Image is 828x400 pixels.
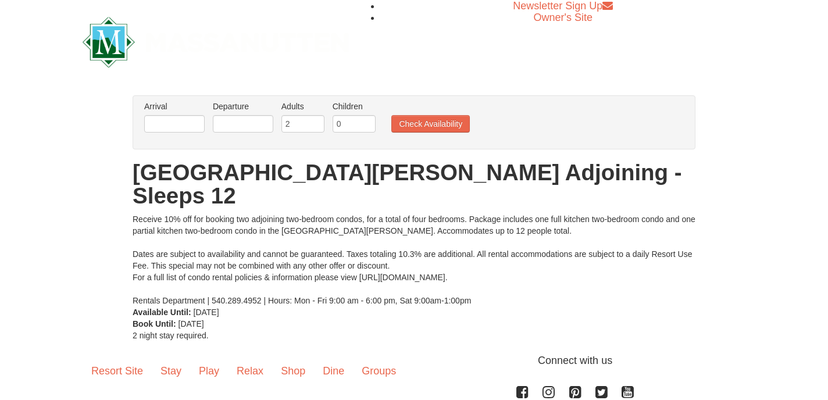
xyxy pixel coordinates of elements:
[272,353,314,389] a: Shop
[213,101,273,112] label: Departure
[333,101,376,112] label: Children
[152,353,190,389] a: Stay
[83,17,349,67] img: Massanutten Resort Logo
[133,308,191,317] strong: Available Until:
[190,353,228,389] a: Play
[228,353,272,389] a: Relax
[281,101,324,112] label: Adults
[83,27,349,54] a: Massanutten Resort
[133,213,695,306] div: Receive 10% off for booking two adjoining two-bedroom condos, for a total of four bedrooms. Packa...
[133,331,209,340] span: 2 night stay required.
[133,319,176,328] strong: Book Until:
[534,12,593,23] a: Owner's Site
[179,319,204,328] span: [DATE]
[144,101,205,112] label: Arrival
[353,353,405,389] a: Groups
[83,353,745,369] p: Connect with us
[133,161,695,208] h1: [GEOGRAPHIC_DATA][PERSON_NAME] Adjoining - Sleeps 12
[314,353,353,389] a: Dine
[391,115,470,133] button: Check Availability
[83,353,152,389] a: Resort Site
[194,308,219,317] span: [DATE]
